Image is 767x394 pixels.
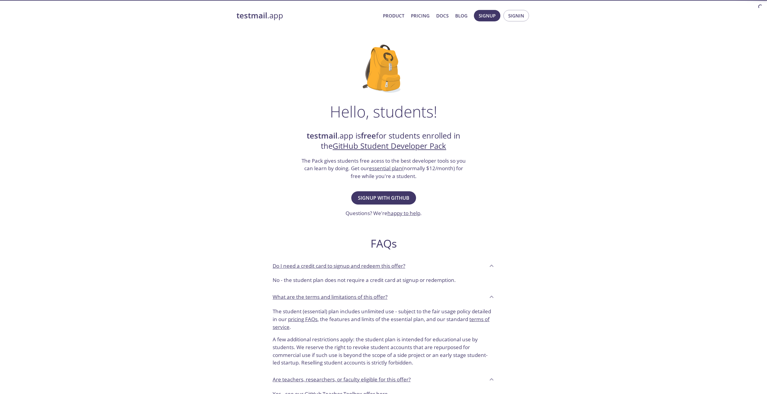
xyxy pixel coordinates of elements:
h3: The Pack gives students free acess to the best developer tools so you can learn by doing. Get our... [301,157,466,180]
a: testmail.app [236,11,378,21]
p: Do I need a credit card to signup and redeem this offer? [273,262,405,270]
a: Blog [455,12,468,20]
a: happy to help [387,210,420,217]
p: No - the student plan does not require a credit card at signup or redemption. [273,276,494,284]
a: GitHub Student Developer Pack [333,141,446,151]
div: Do I need a credit card to signup and redeem this offer? [268,274,499,289]
a: Docs [436,12,449,20]
h2: .app is for students enrolled in the [301,131,466,152]
span: Signin [508,12,524,20]
h2: FAQs [268,237,499,250]
a: Pricing [411,12,430,20]
img: github-student-backpack.png [363,45,405,93]
h1: Hello, students! [330,102,437,120]
p: Are teachers, researchers, or faculty eligible for this offer? [273,376,411,383]
p: What are the terms and limitations of this offer? [273,293,387,301]
p: The student (essential) plan includes unlimited use - subject to the fair usage policy detailed i... [273,308,494,331]
p: A few additional restrictions apply: the student plan is intended for educational use by students... [273,331,494,367]
a: pricing FAQs [288,316,318,323]
a: terms of service [273,316,490,330]
a: Product [383,12,404,20]
button: Signup with GitHub [351,191,416,205]
div: Are teachers, researchers, or faculty eligible for this offer? [268,371,499,388]
a: essential plan [369,165,402,172]
button: Signin [503,10,529,21]
button: Signup [474,10,500,21]
strong: testmail [307,130,337,141]
span: Signup with GitHub [358,194,409,202]
div: Do I need a credit card to signup and redeem this offer? [268,258,499,274]
div: What are the terms and limitations of this offer? [268,305,499,371]
span: Signup [479,12,496,20]
div: What are the terms and limitations of this offer? [268,289,499,305]
strong: free [361,130,376,141]
h3: Questions? We're . [346,209,422,217]
strong: testmail [236,10,267,21]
